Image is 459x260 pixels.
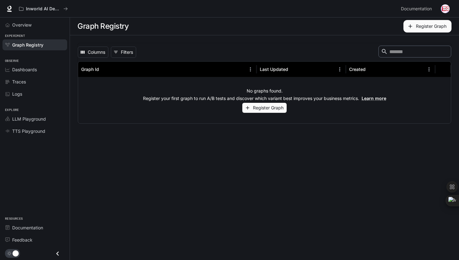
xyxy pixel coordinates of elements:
button: Show filters [111,47,136,58]
p: No graphs found. [247,88,283,94]
div: Created [349,67,366,72]
span: TTS Playground [12,128,45,134]
span: Graph Registry [12,42,43,48]
a: TTS Playground [2,126,67,137]
button: Sort [100,65,109,74]
button: Select columns [78,47,108,58]
a: LLM Playground [2,113,67,124]
a: Dashboards [2,64,67,75]
button: Register Graph [403,20,452,32]
a: Traces [2,76,67,87]
a: Feedback [2,234,67,245]
a: Overview [2,19,67,30]
button: Menu [335,65,344,74]
span: Traces [12,78,26,85]
button: Sort [289,65,298,74]
button: Menu [424,65,434,74]
a: Documentation [2,222,67,233]
a: Graph Registry [2,39,67,50]
a: Logs [2,88,67,99]
span: Logs [12,91,22,97]
p: Register your first graph to run A/B tests and discover which variant best improves your business... [143,95,386,102]
div: Graph Id [81,67,99,72]
button: All workspaces [16,2,71,15]
span: Dashboards [12,66,37,73]
button: Menu [246,65,255,74]
div: Last Updated [260,67,288,72]
a: Documentation [398,2,437,15]
span: LLM Playground [12,116,46,122]
span: Feedback [12,237,32,243]
span: Documentation [12,224,43,231]
p: Inworld AI Demos [26,6,61,12]
span: Documentation [401,5,432,13]
a: Learn more [362,96,386,101]
button: Close drawer [51,247,65,260]
img: User avatar [441,4,450,13]
span: Dark mode toggle [12,250,19,257]
button: Register Graph [242,103,287,113]
button: Sort [366,65,376,74]
button: User avatar [439,2,452,15]
div: Search [378,46,451,59]
span: Overview [12,22,32,28]
h1: Graph Registry [77,20,129,32]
